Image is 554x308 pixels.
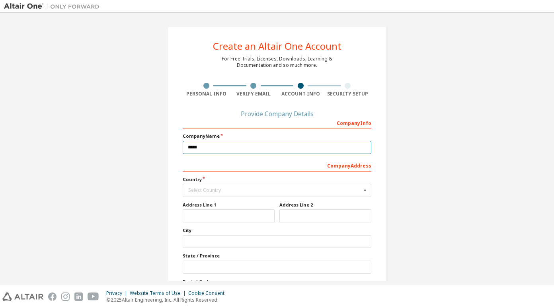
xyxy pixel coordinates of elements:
[106,290,130,296] div: Privacy
[188,188,361,193] div: Select Country
[183,159,371,172] div: Company Address
[213,41,341,51] div: Create an Altair One Account
[183,227,371,234] label: City
[277,91,324,97] div: Account Info
[183,133,371,139] label: Company Name
[2,292,43,301] img: altair_logo.svg
[106,296,229,303] p: © 2025 Altair Engineering, Inc. All Rights Reserved.
[183,279,371,285] label: Postal Code
[230,91,277,97] div: Verify Email
[183,176,371,183] label: Country
[222,56,332,68] div: For Free Trials, Licenses, Downloads, Learning & Documentation and so much more.
[188,290,229,296] div: Cookie Consent
[48,292,57,301] img: facebook.svg
[183,91,230,97] div: Personal Info
[183,111,371,116] div: Provide Company Details
[4,2,103,10] img: Altair One
[324,91,372,97] div: Security Setup
[130,290,188,296] div: Website Terms of Use
[279,202,371,208] label: Address Line 2
[74,292,83,301] img: linkedin.svg
[61,292,70,301] img: instagram.svg
[183,253,371,259] label: State / Province
[183,116,371,129] div: Company Info
[88,292,99,301] img: youtube.svg
[183,202,275,208] label: Address Line 1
